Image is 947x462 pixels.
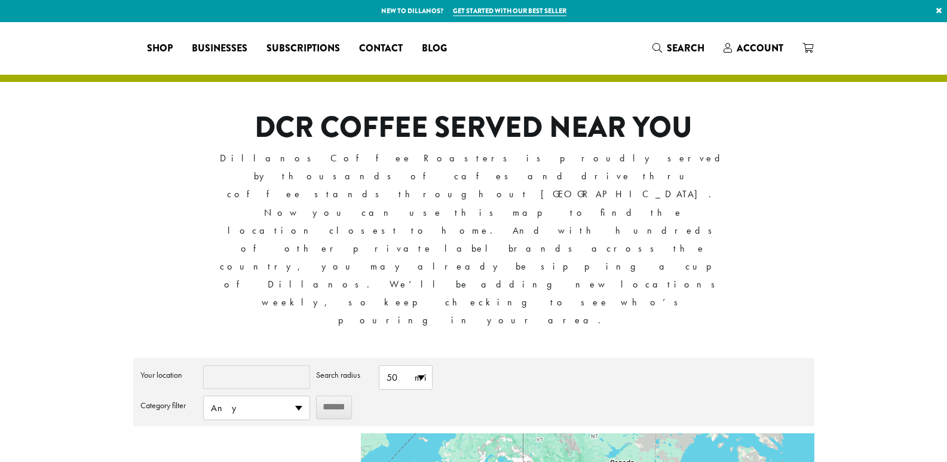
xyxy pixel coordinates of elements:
p: Dillanos Coffee Roasters is proudly served by thousands of cafes and drive thru coffee stands thr... [218,149,729,329]
span: Subscriptions [266,41,340,56]
label: Search radius [316,365,373,384]
a: Shop [137,39,182,58]
a: Search [643,38,714,58]
span: Businesses [192,41,247,56]
label: Your location [140,365,197,384]
h1: DCR COFFEE SERVED NEAR YOU [218,111,729,145]
span: Search [667,41,704,55]
span: Blog [422,41,447,56]
span: 50 mi [379,366,432,389]
label: Category filter [140,396,197,415]
span: Contact [359,41,403,56]
a: Get started with our best seller [453,6,566,16]
span: Shop [147,41,173,56]
span: Account [737,41,783,55]
span: Any [204,396,309,420]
